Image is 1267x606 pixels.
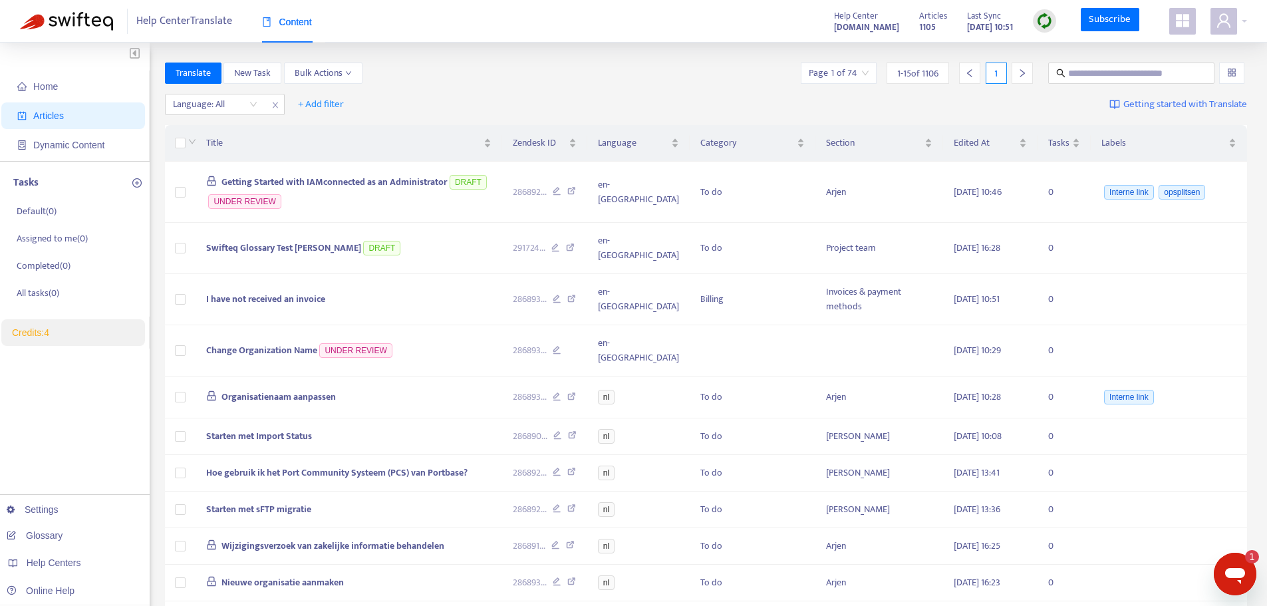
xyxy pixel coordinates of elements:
[815,418,943,455] td: [PERSON_NAME]
[13,175,39,191] p: Tasks
[33,110,64,121] span: Articles
[1232,550,1259,563] iframe: Number of unread messages
[1048,136,1069,150] span: Tasks
[513,429,547,444] span: 286890 ...
[690,274,815,325] td: Billing
[954,575,1000,590] span: [DATE] 16:23
[176,66,211,80] span: Translate
[20,12,113,31] img: Swifteq
[954,538,1000,553] span: [DATE] 16:25
[1109,94,1247,115] a: Getting started with Translate
[690,162,815,223] td: To do
[295,66,352,80] span: Bulk Actions
[136,9,232,34] span: Help Center Translate
[188,138,196,146] span: down
[17,231,88,245] p: Assigned to me ( 0 )
[897,67,938,80] span: 1 - 15 of 1106
[943,125,1038,162] th: Edited At
[954,428,1002,444] span: [DATE] 10:08
[7,585,74,596] a: Online Help
[1175,13,1191,29] span: appstore
[17,286,59,300] p: All tasks ( 0 )
[1101,136,1226,150] span: Labels
[587,125,690,162] th: Language
[502,125,587,162] th: Zendesk ID
[17,259,70,273] p: Completed ( 0 )
[954,465,1000,480] span: [DATE] 13:41
[1081,8,1139,32] a: Subscribe
[206,343,317,358] span: Change Organization Name
[288,94,354,115] button: + Add filter
[690,418,815,455] td: To do
[815,377,943,418] td: Arjen
[267,97,284,113] span: close
[513,136,566,150] span: Zendesk ID
[815,528,943,565] td: Arjen
[598,136,668,150] span: Language
[221,575,344,590] span: Nieuwe organisatie aanmaken
[7,504,59,515] a: Settings
[7,530,63,541] a: Glossary
[834,9,878,23] span: Help Center
[954,389,1001,404] span: [DATE] 10:28
[587,325,690,377] td: en-[GEOGRAPHIC_DATA]
[965,69,974,78] span: left
[598,390,615,404] span: nl
[598,539,615,553] span: nl
[221,174,447,190] span: Getting Started with IAMconnected as an Administrator
[27,557,81,568] span: Help Centers
[919,9,947,23] span: Articles
[815,565,943,601] td: Arjen
[690,528,815,565] td: To do
[587,223,690,274] td: en-[GEOGRAPHIC_DATA]
[1036,13,1053,29] img: sync.dc5367851b00ba804db3.png
[17,140,27,150] span: container
[33,81,58,92] span: Home
[815,125,943,162] th: Section
[513,292,547,307] span: 286893 ...
[1123,97,1247,112] span: Getting started with Translate
[587,274,690,325] td: en-[GEOGRAPHIC_DATA]
[1104,390,1154,404] span: Interne link
[513,539,545,553] span: 286891 ...
[1038,455,1091,492] td: 0
[587,162,690,223] td: en-[GEOGRAPHIC_DATA]
[221,538,444,553] span: Wijzigingsverzoek van zakelijke informatie behandelen
[967,20,1013,35] strong: [DATE] 10:51
[598,502,615,517] span: nl
[1104,185,1154,200] span: Interne link
[1018,69,1027,78] span: right
[234,66,271,80] span: New Task
[206,390,217,401] span: lock
[690,565,815,601] td: To do
[954,502,1000,517] span: [DATE] 13:36
[345,70,352,76] span: down
[1038,377,1091,418] td: 0
[1038,223,1091,274] td: 0
[206,176,217,186] span: lock
[319,343,392,358] span: UNDER REVIEW
[690,455,815,492] td: To do
[815,223,943,274] td: Project team
[834,20,899,35] strong: [DOMAIN_NAME]
[1038,125,1091,162] th: Tasks
[954,291,1000,307] span: [DATE] 10:51
[1056,69,1065,78] span: search
[206,240,361,255] span: Swifteq Glossary Test [PERSON_NAME]
[954,343,1001,358] span: [DATE] 10:29
[1038,565,1091,601] td: 0
[206,428,312,444] span: Starten met Import Status
[298,96,344,112] span: + Add filter
[196,125,503,162] th: Title
[815,162,943,223] td: Arjen
[919,20,936,35] strong: 1105
[206,539,217,550] span: lock
[33,140,104,150] span: Dynamic Content
[17,82,27,91] span: home
[700,136,794,150] span: Category
[954,136,1017,150] span: Edited At
[1159,185,1205,200] span: opsplitsen
[1038,492,1091,528] td: 0
[221,389,336,404] span: Organisatienaam aanpassen
[954,184,1002,200] span: [DATE] 10:46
